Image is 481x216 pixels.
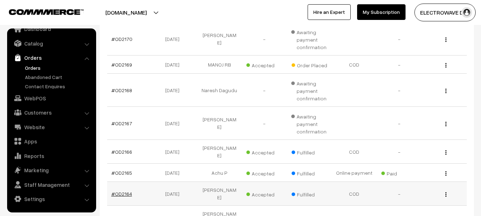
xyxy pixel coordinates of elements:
td: Naresh Dagudu [197,74,242,107]
td: - [377,56,422,74]
img: Menu [445,63,446,68]
td: [DATE] [152,140,197,164]
a: #OD2168 [111,87,132,93]
span: Paid [381,168,417,177]
a: #OD2165 [111,170,132,176]
td: COD [332,182,377,206]
img: Menu [445,171,446,176]
td: - [377,182,422,206]
td: [PERSON_NAME] [197,182,242,206]
td: - [242,74,287,107]
td: - [377,74,422,107]
a: Marketing [9,164,94,177]
a: Website [9,121,94,133]
a: #OD2164 [111,191,132,197]
a: Settings [9,193,94,205]
span: Fulfilled [292,189,327,198]
td: - [377,107,422,140]
button: ELECTROWAVE DE… [414,4,476,21]
a: #OD2167 [111,120,132,126]
td: - [242,22,287,56]
a: Hire an Expert [308,4,351,20]
a: Contact Enquires [23,83,94,90]
span: Awaiting payment confirmation [291,111,328,135]
td: [DATE] [152,182,197,206]
td: [PERSON_NAME] [197,140,242,164]
img: COMMMERCE [9,9,84,15]
span: Accepted [246,168,282,177]
a: Orders [9,51,94,64]
img: Menu [445,192,446,197]
a: Customers [9,106,94,119]
span: Awaiting payment confirmation [291,78,328,102]
td: - [242,107,287,140]
img: Menu [445,37,446,42]
img: Menu [445,89,446,93]
td: COD [332,56,377,74]
a: Orders [23,64,94,72]
a: Dashboard [9,22,94,35]
td: [DATE] [152,56,197,74]
a: Catalog [9,37,94,50]
span: Accepted [246,60,282,69]
a: Apps [9,135,94,148]
td: [DATE] [152,107,197,140]
a: #OD2170 [111,36,132,42]
a: My Subscription [357,4,406,20]
button: [DOMAIN_NAME] [80,4,172,21]
a: #OD2166 [111,149,132,155]
a: COMMMERCE [9,7,71,16]
td: - [377,140,422,164]
a: #OD2169 [111,62,132,68]
td: [DATE] [152,164,197,182]
a: Staff Management [9,178,94,191]
span: Fulfilled [292,168,327,177]
td: Online payment [332,164,377,182]
img: Menu [445,150,446,155]
img: user [461,7,472,18]
td: MANOJ RB [197,56,242,74]
td: [DATE] [152,74,197,107]
td: [PERSON_NAME] [197,107,242,140]
img: Menu [445,122,446,126]
span: Order Placed [292,60,327,69]
span: Accepted [246,147,282,156]
span: Accepted [246,189,282,198]
td: Achu P [197,164,242,182]
td: [PERSON_NAME] [197,22,242,56]
a: WebPOS [9,92,94,105]
span: Fulfilled [292,147,327,156]
td: - [377,22,422,56]
span: Awaiting payment confirmation [291,27,328,51]
a: Reports [9,149,94,162]
a: Abandoned Cart [23,73,94,81]
td: COD [332,140,377,164]
td: [DATE] [152,22,197,56]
